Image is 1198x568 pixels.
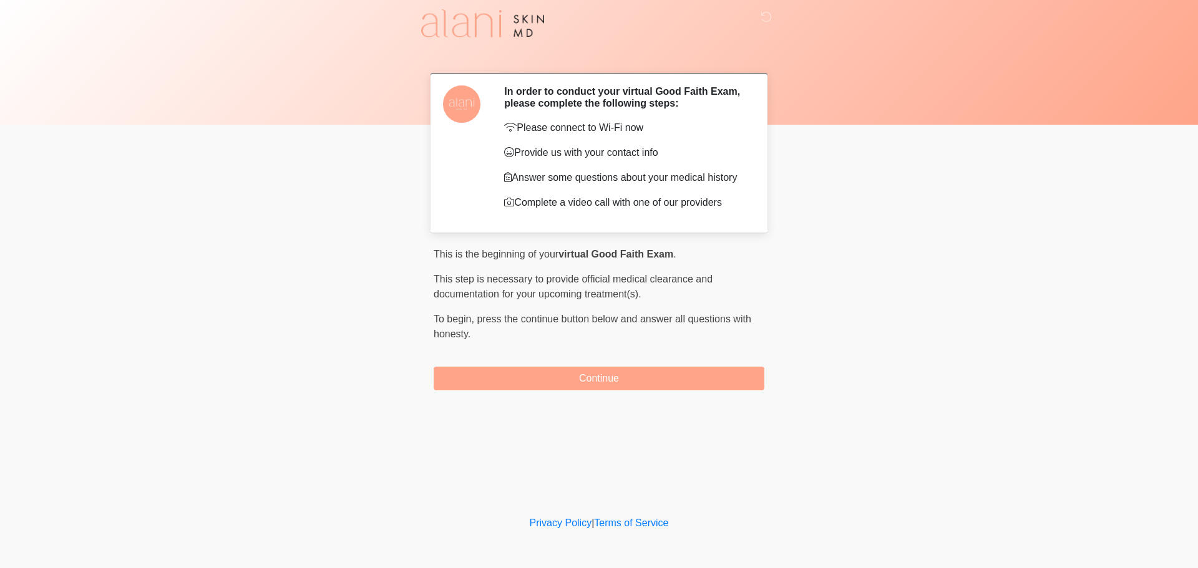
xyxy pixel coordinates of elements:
h1: ‎ ‎ ‎ [424,45,774,68]
p: Answer some questions about your medical history [504,170,746,185]
span: This step is necessary to provide official medical clearance and documentation for your upcoming ... [434,274,713,299]
span: . [673,249,676,259]
span: press the continue button below and answer all questions with honesty. [434,314,751,339]
img: Alani Skin MD Logo [421,9,544,37]
a: | [592,517,594,528]
p: Provide us with your contact info [504,145,746,160]
p: Complete a video call with one of our providers [504,195,746,210]
p: Please connect to Wi-Fi now [504,120,746,135]
a: Privacy Policy [530,517,592,528]
span: To begin, [434,314,477,324]
strong: virtual Good Faith Exam [558,249,673,259]
button: Continue [434,367,764,390]
a: Terms of Service [594,517,668,528]
h2: In order to conduct your virtual Good Faith Exam, please complete the following steps: [504,85,746,109]
span: This is the beginning of your [434,249,558,259]
img: Agent Avatar [443,85,480,123]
